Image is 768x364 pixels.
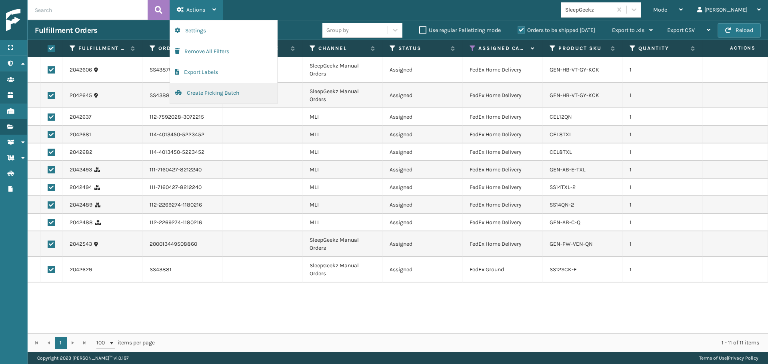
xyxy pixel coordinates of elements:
[142,108,222,126] td: 112-7592028-3072215
[96,337,155,349] span: items per page
[622,179,702,196] td: 1
[170,62,277,83] button: Export Labels
[550,92,599,99] a: GEN-HB-VT-GY-KCK
[142,83,222,108] td: SS43882(1)
[302,231,382,257] td: SleepGeekz Manual Orders
[142,179,222,196] td: 111-7160427-8212240
[478,45,527,52] label: Assigned Carrier Service
[186,6,205,13] span: Actions
[302,108,382,126] td: MLI
[382,161,462,179] td: Assigned
[699,352,758,364] div: |
[622,196,702,214] td: 1
[382,143,462,161] td: Assigned
[170,41,277,62] button: Remove All Filters
[382,179,462,196] td: Assigned
[142,214,222,231] td: 112-2269274-1180216
[622,231,702,257] td: 1
[70,113,92,121] a: 2042637
[6,9,78,32] img: logo
[382,257,462,282] td: Assigned
[462,126,542,143] td: FedEx Home Delivery
[70,91,92,99] a: 2042645
[550,184,576,191] a: SS14TXL-2
[96,339,108,347] span: 100
[382,126,462,143] td: Assigned
[699,355,727,361] a: Terms of Use
[419,27,501,34] label: Use regular Palletizing mode
[158,45,207,52] label: Order Number
[462,161,542,179] td: FedEx Home Delivery
[302,257,382,282] td: SleepGeekz Manual Orders
[550,219,580,226] a: GEN-AB-C-Q
[462,257,542,282] td: FedEx Ground
[142,161,222,179] td: 111-7160427-8212240
[550,131,572,138] a: CEL8TXL
[382,214,462,231] td: Assigned
[302,196,382,214] td: MLI
[70,131,91,139] a: 2042681
[462,83,542,108] td: FedEx Home Delivery
[70,201,92,209] a: 2042489
[718,23,761,38] button: Reload
[550,201,574,208] a: SS14QN-2
[622,143,702,161] td: 1
[78,45,127,52] label: Fulfillment Order Id
[302,161,382,179] td: MLI
[302,214,382,231] td: MLI
[638,45,687,52] label: Quantity
[462,214,542,231] td: FedEx Home Delivery
[382,231,462,257] td: Assigned
[705,42,760,55] span: Actions
[37,352,129,364] p: Copyright 2023 [PERSON_NAME]™ v 1.0.187
[170,83,277,103] button: Create Picking Batch
[653,6,667,13] span: Mode
[462,143,542,161] td: FedEx Home Delivery
[462,57,542,83] td: FedEx Home Delivery
[382,57,462,83] td: Assigned
[326,26,349,34] div: Group by
[302,57,382,83] td: SleepGeekz Manual Orders
[398,45,447,52] label: Status
[142,196,222,214] td: 112-2269274-1180216
[382,108,462,126] td: Assigned
[142,126,222,143] td: 114-4013450-5223452
[166,339,759,347] div: 1 - 11 of 11 items
[70,219,93,227] a: 2042488
[622,257,702,282] td: 1
[142,231,222,257] td: 200013449508860
[612,27,644,34] span: Export to .xls
[550,266,576,273] a: SS12SCK-F
[550,166,586,173] a: GEN-AB-E-TXL
[622,126,702,143] td: 1
[142,57,222,83] td: SS43879(1)
[558,45,607,52] label: Product SKU
[302,179,382,196] td: MLI
[70,266,92,274] a: 2042629
[550,113,572,120] a: CEL12QN
[622,57,702,83] td: 1
[622,161,702,179] td: 1
[667,27,695,34] span: Export CSV
[550,66,599,73] a: GEN-HB-VT-GY-KCK
[70,166,92,174] a: 2042493
[462,179,542,196] td: FedEx Home Delivery
[382,196,462,214] td: Assigned
[70,148,92,156] a: 2042682
[622,108,702,126] td: 1
[302,126,382,143] td: MLI
[462,108,542,126] td: FedEx Home Delivery
[142,143,222,161] td: 114-4013450-5223452
[518,27,595,34] label: Orders to be shipped [DATE]
[70,66,92,74] a: 2042606
[550,149,572,155] a: CEL8TXL
[55,337,67,349] a: 1
[70,240,92,248] a: 2042543
[382,83,462,108] td: Assigned
[462,196,542,214] td: FedEx Home Delivery
[622,214,702,231] td: 1
[318,45,367,52] label: Channel
[70,183,92,191] a: 2042494
[302,143,382,161] td: MLI
[462,231,542,257] td: FedEx Home Delivery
